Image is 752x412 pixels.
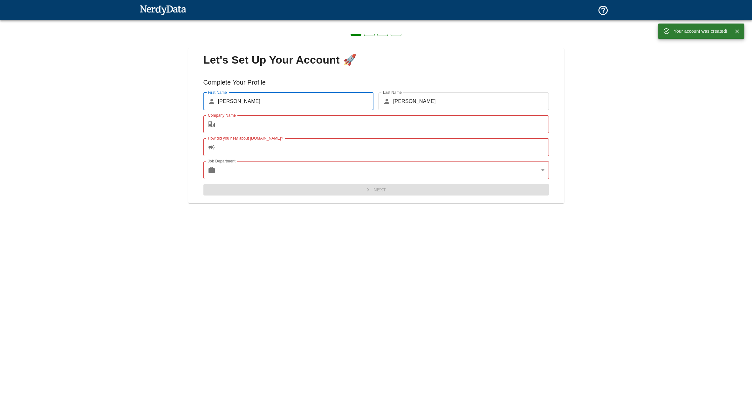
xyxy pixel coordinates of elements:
button: Support and Documentation [594,1,612,20]
img: NerdyData.com [140,3,186,16]
button: Close [732,27,742,36]
label: Job Department [208,158,236,164]
label: Last Name [383,90,402,95]
h6: Complete Your Profile [193,77,559,93]
label: How did you hear about [DOMAIN_NAME]? [208,135,283,141]
label: First Name [208,90,227,95]
label: Company Name [208,113,236,118]
div: Your account was created! [674,25,727,37]
span: Let's Set Up Your Account 🚀 [193,53,559,67]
